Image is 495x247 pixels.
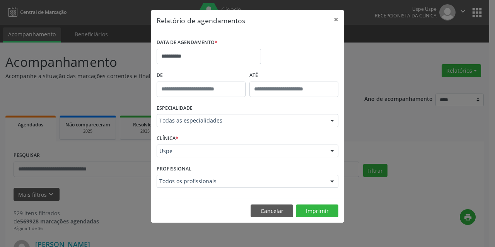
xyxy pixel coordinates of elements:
[157,70,246,82] label: De
[296,204,338,218] button: Imprimir
[251,204,293,218] button: Cancelar
[159,147,323,155] span: Uspe
[157,102,193,114] label: ESPECIALIDADE
[157,133,178,145] label: CLÍNICA
[159,177,323,185] span: Todos os profissionais
[328,10,344,29] button: Close
[157,163,191,175] label: PROFISSIONAL
[157,15,245,26] h5: Relatório de agendamentos
[249,70,338,82] label: ATÉ
[157,37,217,49] label: DATA DE AGENDAMENTO
[159,117,323,124] span: Todas as especialidades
